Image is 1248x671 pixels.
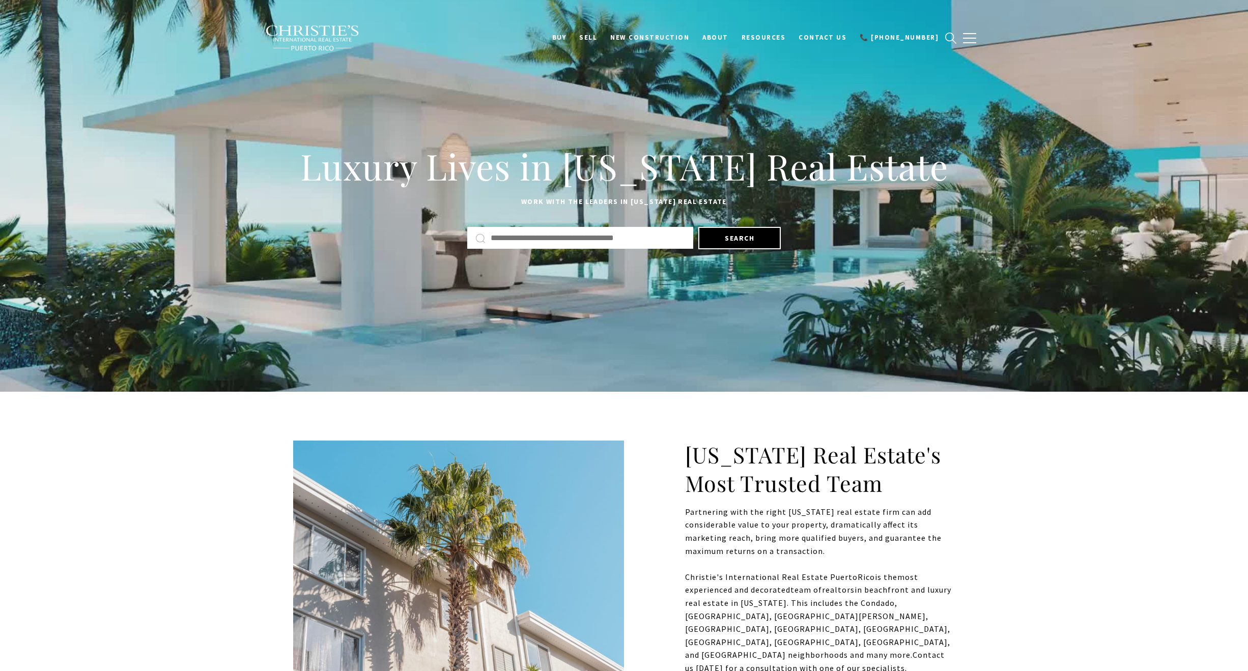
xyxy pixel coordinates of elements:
[860,33,939,42] span: 📞 [PHONE_NUMBER]
[799,33,846,42] span: Contact Us
[735,28,792,47] a: Resources
[696,28,735,47] a: About
[573,28,604,47] a: SELL
[293,196,955,208] p: Work with the leaders in [US_STATE] Real Estate
[685,441,955,498] h2: [US_STATE] Real Estate's Most Trusted Team
[863,572,875,582] span: ico
[853,28,945,47] a: 📞 [PHONE_NUMBER]
[836,572,858,582] span: uerto
[604,28,696,47] a: New Construction
[822,585,855,595] span: realtors
[698,227,781,249] button: Search
[265,25,360,51] img: Christie's International Real Estate black text logo
[293,144,955,189] h1: Luxury Lives in [US_STATE] Real Estate
[546,28,573,47] a: BUY
[610,33,689,42] span: New Construction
